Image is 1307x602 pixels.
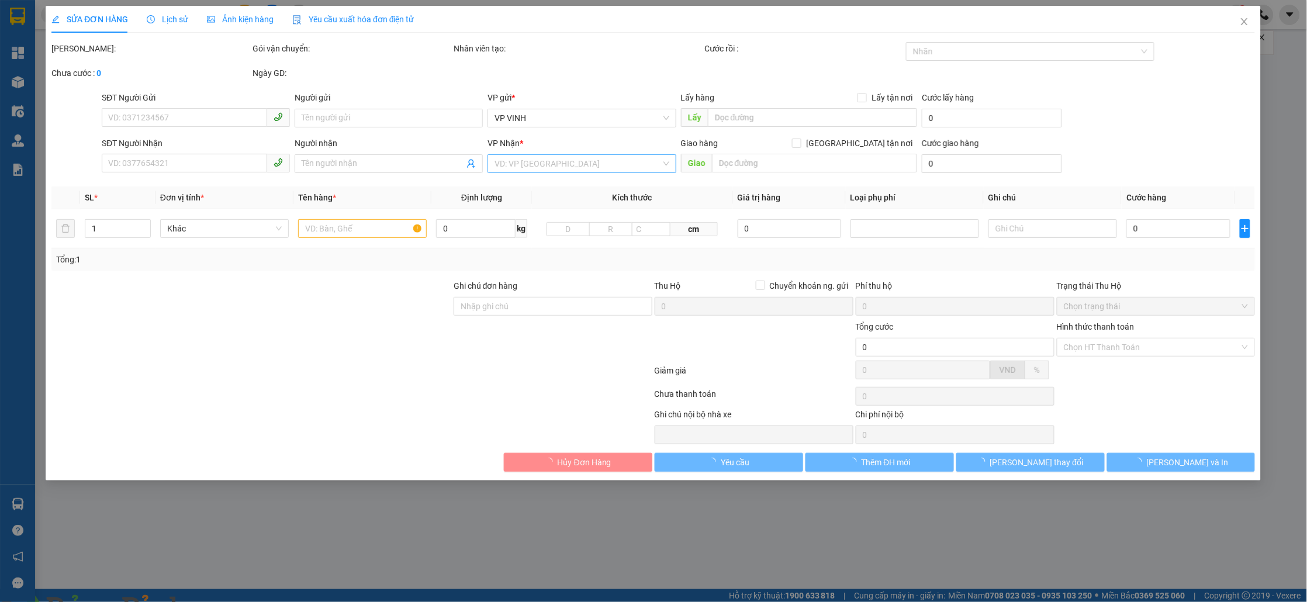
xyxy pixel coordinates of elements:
span: Định lượng [461,193,502,202]
span: VND [1000,365,1016,375]
span: Giá trị hàng [738,193,781,202]
span: Đơn vị tính [160,193,204,202]
span: close [1240,17,1250,26]
span: Giao [681,154,712,172]
span: phone [274,112,283,122]
input: Dọc đường [712,154,918,172]
span: Lấy [681,108,708,127]
span: Lấy tận nơi [867,91,918,104]
label: Cước lấy hàng [922,93,974,102]
button: Hủy Đơn Hàng [504,453,652,472]
span: picture [207,15,215,23]
span: loading [977,458,990,466]
input: R [589,222,632,236]
div: [PERSON_NAME]: [51,42,250,55]
button: Yêu cầu [655,453,803,472]
div: Chưa cước : [51,67,250,79]
label: Ghi chú đơn hàng [454,281,518,290]
div: SĐT Người Nhận [102,137,290,150]
span: Kích thước [613,193,652,202]
span: cm [670,222,718,236]
div: Trạng thái Thu Hộ [1057,279,1256,292]
b: 0 [96,68,101,78]
input: Cước lấy hàng [922,109,1063,127]
span: Cước hàng [1127,193,1167,202]
span: clock-circle [147,15,155,23]
button: Close [1229,6,1261,39]
input: Ghi Chú [988,219,1117,238]
span: Hủy Đơn Hàng [558,456,611,469]
div: Tổng: 1 [56,253,504,266]
div: Giảm giá [653,364,855,385]
span: user-add [467,159,476,168]
input: D [547,222,590,236]
span: [PERSON_NAME] và In [1147,456,1229,469]
div: Phí thu hộ [856,279,1054,297]
label: Cước giao hàng [922,139,980,148]
button: plus [1240,219,1251,238]
div: Người gửi [295,91,483,104]
input: Cước giao hàng [922,154,1063,173]
input: C [632,222,670,236]
button: [PERSON_NAME] và In [1107,453,1256,472]
span: plus [1240,224,1250,233]
span: Chuyển khoản ng. gửi [765,279,853,292]
span: Yêu cầu [721,456,750,469]
img: icon [292,15,302,25]
span: loading [849,458,862,466]
span: loading [708,458,721,466]
span: Thu Hộ [655,281,681,290]
label: Hình thức thanh toán [1057,322,1135,331]
span: phone [274,158,283,167]
div: Chi phí nội bộ [856,408,1054,425]
div: Cước rồi : [705,42,904,55]
div: SĐT Người Gửi [102,91,290,104]
div: VP gửi [488,91,676,104]
span: kg [516,219,527,238]
span: Khác [167,220,282,237]
input: VD: Bàn, Ghế [298,219,427,238]
input: Dọc đường [708,108,918,127]
span: Tên hàng [298,193,336,202]
button: delete [56,219,75,238]
th: Ghi chú [984,186,1122,209]
span: VP Nhận [488,139,520,148]
span: Lịch sử [147,15,188,24]
input: Ghi chú đơn hàng [454,297,652,316]
span: Chọn trạng thái [1064,297,1249,315]
span: Thêm ĐH mới [862,456,911,469]
div: Gói vận chuyển: [253,42,451,55]
span: edit [51,15,60,23]
div: Nhân viên tạo: [454,42,703,55]
div: Ngày GD: [253,67,451,79]
th: Loại phụ phí [846,186,984,209]
span: Tổng cước [856,322,894,331]
button: [PERSON_NAME] thay đổi [956,453,1105,472]
span: loading [545,458,558,466]
span: Ảnh kiện hàng [207,15,274,24]
div: Chưa thanh toán [653,388,855,408]
div: Ghi chú nội bộ nhà xe [655,408,853,425]
span: Giao hàng [681,139,718,148]
button: Thêm ĐH mới [805,453,954,472]
span: VP VINH [495,109,669,127]
span: loading [1134,458,1147,466]
span: Yêu cầu xuất hóa đơn điện tử [292,15,414,24]
span: Lấy hàng [681,93,715,102]
span: [PERSON_NAME] thay đổi [990,456,1084,469]
span: % [1034,365,1040,375]
span: [GEOGRAPHIC_DATA] tận nơi [802,137,918,150]
span: SL [85,193,94,202]
div: Người nhận [295,137,483,150]
span: SỬA ĐƠN HÀNG [51,15,128,24]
